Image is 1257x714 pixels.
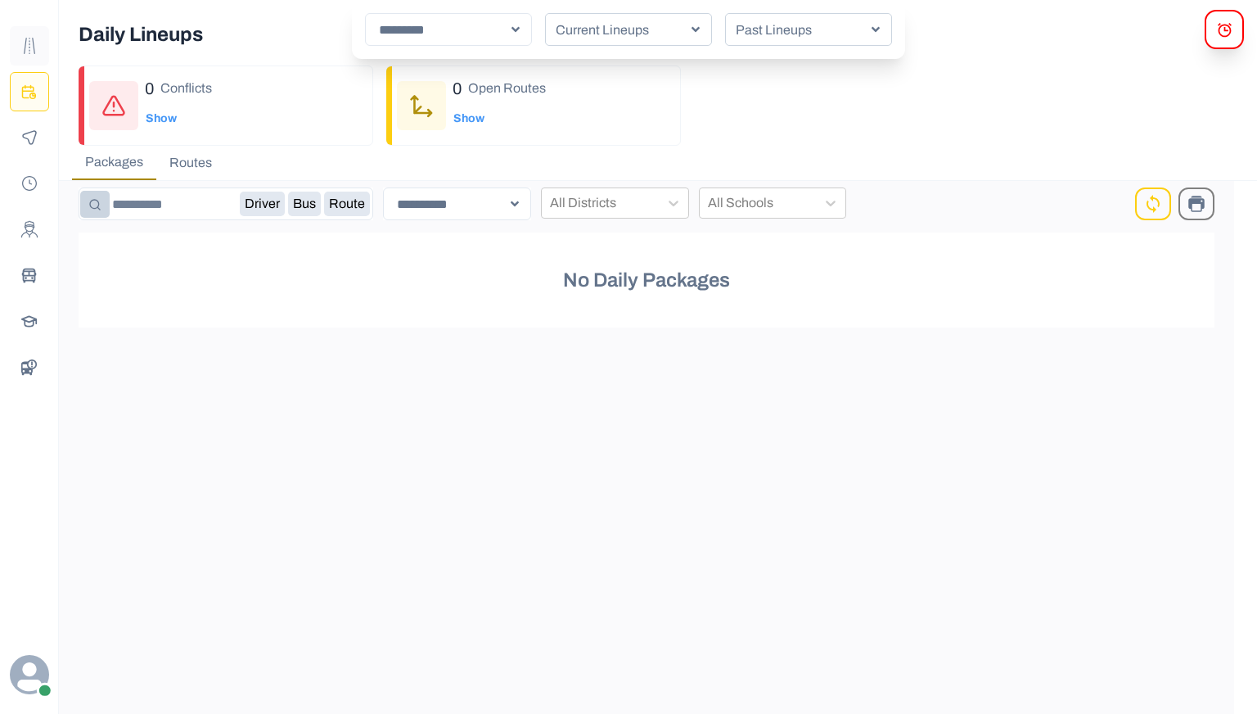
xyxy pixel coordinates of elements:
button: alerts Modal [1205,10,1244,49]
button: Monitoring [10,118,49,157]
button: Route [324,192,370,216]
svg: avatar [10,655,49,694]
button: BusData [10,347,49,386]
p: Open Routes [468,79,546,98]
button: Driver [240,192,285,216]
p: No Daily Packages [563,265,730,295]
button: Bus [288,192,321,216]
button: Show [453,102,485,135]
p: 0 [145,76,154,101]
button: Payroll [10,164,49,203]
button: Planning [10,72,49,111]
button: Print Packages [1178,188,1214,220]
button: Route Templates [10,26,49,66]
p: Past Lineups [729,20,875,40]
button: Schools [10,301,49,341]
button: Routes [156,146,225,180]
button: Buses [10,255,49,295]
p: 0 [453,76,462,101]
p: Conflicts [160,79,212,98]
button: Packages [72,146,156,180]
button: Show [145,102,178,135]
p: Current Lineups [549,20,695,40]
button: Drivers [10,210,49,249]
button: Sync Filters [1137,188,1169,220]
